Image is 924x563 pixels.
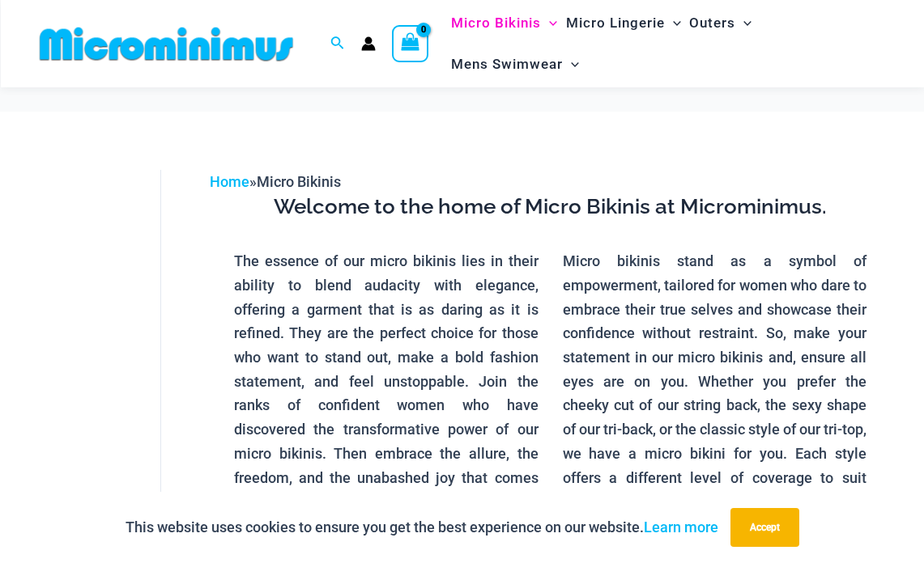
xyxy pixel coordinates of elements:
a: Micro LingerieMenu ToggleMenu Toggle [562,2,685,44]
span: Micro Lingerie [566,2,665,44]
span: Menu Toggle [541,2,557,44]
a: View Shopping Cart, empty [392,25,429,62]
a: Micro BikinisMenu ToggleMenu Toggle [447,2,561,44]
span: » [210,173,341,190]
p: Micro bikinis stand as a symbol of empowerment, tailored for women who dare to embrace their true... [563,249,867,561]
span: Menu Toggle [563,44,579,85]
a: Search icon link [330,34,345,54]
button: Accept [730,508,799,547]
span: Mens Swimwear [451,44,563,85]
p: The essence of our micro bikinis lies in their ability to blend audacity with elegance, offering ... [234,249,538,514]
a: OutersMenu ToggleMenu Toggle [685,2,756,44]
a: Mens SwimwearMenu ToggleMenu Toggle [447,44,583,85]
span: Menu Toggle [665,2,681,44]
a: Account icon link [361,36,376,51]
iframe: TrustedSite Certified [40,157,186,480]
p: This website uses cookies to ensure you get the best experience on our website. [126,515,718,540]
img: MM SHOP LOGO FLAT [33,26,300,62]
span: Menu Toggle [735,2,752,44]
a: Learn more [644,519,718,535]
span: Micro Bikinis [451,2,541,44]
span: Micro Bikinis [257,173,341,190]
span: Outers [689,2,735,44]
h3: Welcome to the home of Micro Bikinis at Microminimus. [222,193,879,221]
a: Home [210,173,249,190]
